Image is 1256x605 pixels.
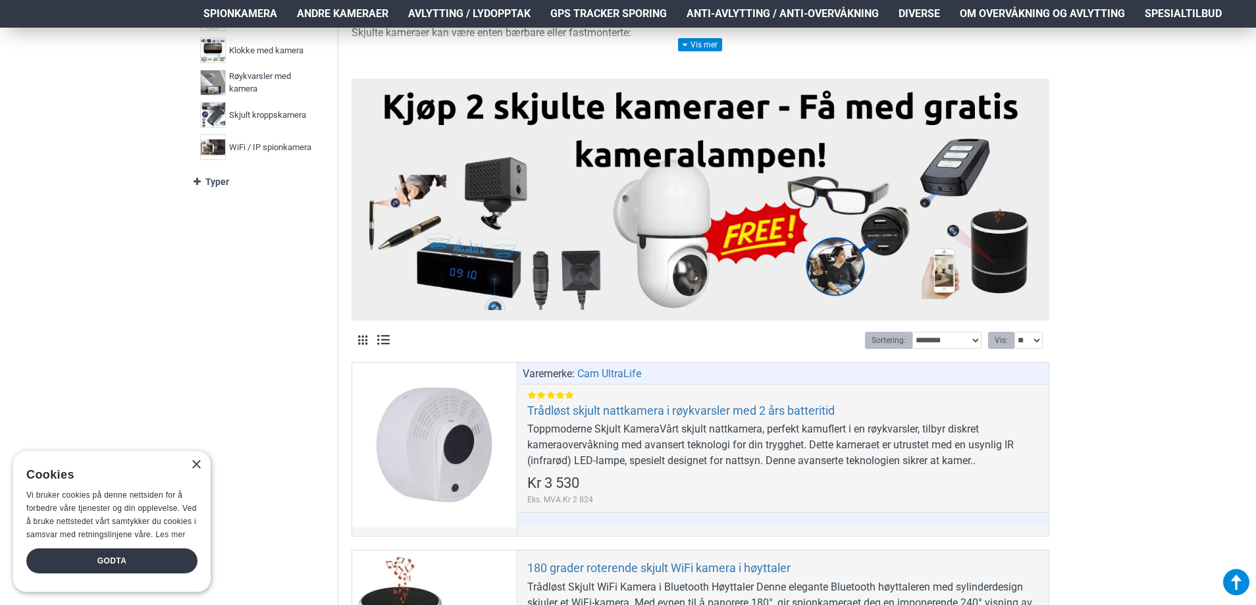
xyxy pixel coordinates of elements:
label: Sortering: [865,332,912,349]
a: 180 grader roterende skjult WiFi kamera i høyttaler [527,560,791,575]
span: Spesialtilbud [1145,6,1222,22]
span: Om overvåkning og avlytting [960,6,1125,22]
span: Vi bruker cookies på denne nettsiden for å forbedre våre tjenester og din opplevelse. Ved å bruke... [26,490,197,539]
li: Disse kan tas med overalt og brukes til skjult filming i situasjoner der diskresjon er nødvendig ... [378,47,1049,79]
span: Varemerke: [523,366,575,382]
a: Les mer, opens a new window [155,530,185,539]
span: WiFi / IP spionkamera [229,141,311,154]
label: Vis: [988,332,1014,349]
span: Andre kameraer [297,6,388,22]
span: GPS Tracker Sporing [550,6,667,22]
span: Skjult kroppskamera [229,109,306,122]
a: Typer [194,171,325,194]
div: Close [191,460,201,470]
div: Godta [26,548,197,573]
span: Kr 3 530 [527,476,579,490]
div: Toppmoderne Skjult KameraVårt skjult nattkamera, perfekt kamuflert i en røykvarsler, tilbyr diskr... [527,421,1039,469]
p: Skjulte kameraer kan være enten bærbare eller fastmonterte: [352,25,1049,41]
strong: Bærbare spionkameraer: [378,49,498,61]
span: Spionkamera [203,6,277,22]
img: WiFi / IP spionkamera [200,134,226,160]
span: Avlytting / Lydopptak [408,6,531,22]
img: Røykvarsler med kamera [200,70,226,95]
img: Kjøp 2 skjulte kameraer – Få med gratis kameralampe! [361,86,1039,310]
span: Anti-avlytting / Anti-overvåkning [687,6,879,22]
img: Skjult kroppskamera [200,102,226,128]
div: Cookies [26,461,189,489]
img: Klokke med kamera [200,38,226,63]
span: Klokke med kamera [229,44,303,57]
span: Diverse [899,6,940,22]
a: Trådløst skjult nattkamera i røykvarsler med 2 års batteritid [527,403,835,418]
a: Cam UltraLife [577,366,641,382]
span: Røykvarsler med kamera [229,70,315,95]
a: Trådløst skjult nattkamera i røykvarsler med 2 års batteritid Trådløst skjult nattkamera i røykva... [352,363,517,527]
span: Eks. MVA:Kr 2 824 [527,494,593,506]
